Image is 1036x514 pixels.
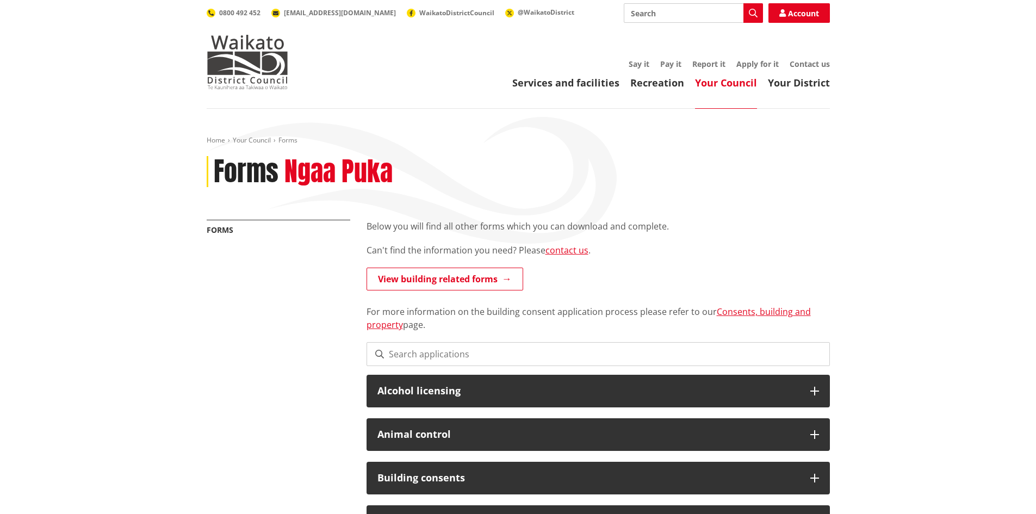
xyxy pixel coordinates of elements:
a: 0800 492 452 [207,8,260,17]
img: Waikato District Council - Te Kaunihera aa Takiwaa o Waikato [207,35,288,89]
a: Contact us [790,59,830,69]
a: Consents, building and property [367,306,811,331]
input: Search applications [367,342,830,366]
a: WaikatoDistrictCouncil [407,8,494,17]
a: Say it [629,59,649,69]
h2: Ngaa Puka [284,156,393,188]
a: Forms [207,225,233,235]
span: @WaikatoDistrict [518,8,574,17]
span: WaikatoDistrictCouncil [419,8,494,17]
span: Forms [278,135,297,145]
h3: Alcohol licensing [377,386,799,397]
a: View building related forms [367,268,523,290]
a: Your District [768,76,830,89]
a: Account [768,3,830,23]
nav: breadcrumb [207,136,830,145]
a: Your Council [695,76,757,89]
p: Can't find the information you need? Please . [367,244,830,257]
a: Report it [692,59,725,69]
h3: Building consents [377,473,799,484]
h3: Animal control [377,429,799,440]
p: For more information on the building consent application process please refer to our page. [367,292,830,331]
input: Search input [624,3,763,23]
a: Your Council [233,135,271,145]
a: Apply for it [736,59,779,69]
span: [EMAIL_ADDRESS][DOMAIN_NAME] [284,8,396,17]
a: [EMAIL_ADDRESS][DOMAIN_NAME] [271,8,396,17]
h1: Forms [214,156,278,188]
a: Services and facilities [512,76,619,89]
a: contact us [545,244,588,256]
a: Recreation [630,76,684,89]
a: Pay it [660,59,681,69]
p: Below you will find all other forms which you can download and complete. [367,220,830,233]
span: 0800 492 452 [219,8,260,17]
a: Home [207,135,225,145]
a: @WaikatoDistrict [505,8,574,17]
